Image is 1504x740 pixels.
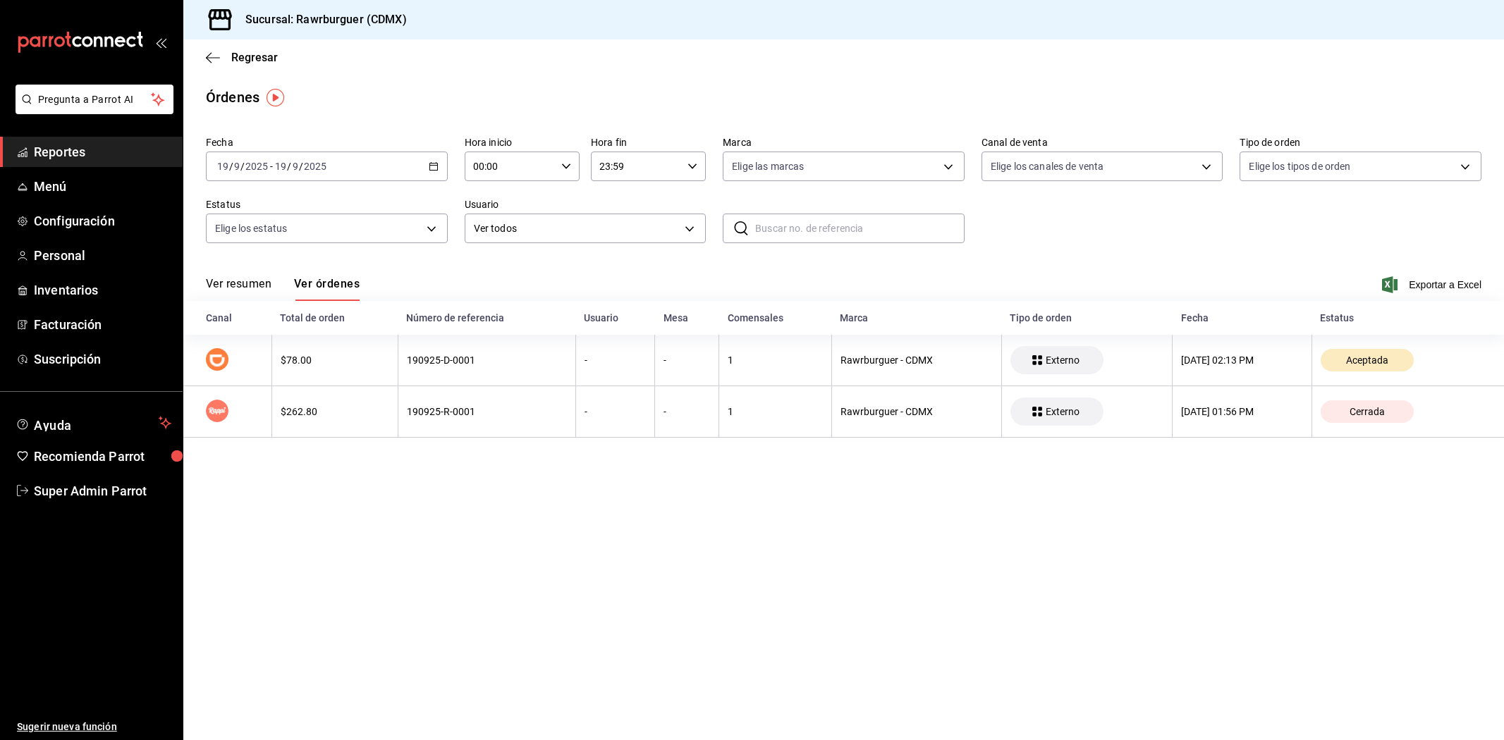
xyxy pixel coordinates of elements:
[274,161,287,172] input: --
[206,87,259,108] div: Órdenes
[280,312,389,323] div: Total de orden
[206,137,448,147] label: Fecha
[38,92,152,107] span: Pregunta a Parrot AI
[34,177,171,196] span: Menú
[292,161,299,172] input: --
[34,481,171,500] span: Super Admin Parrot
[1040,406,1085,417] span: Externo
[465,199,707,209] label: Usuario
[34,280,171,300] span: Inventarios
[1181,354,1303,366] div: [DATE] 02:13 PM
[206,199,448,209] label: Estatus
[728,354,822,366] div: 1
[229,161,233,172] span: /
[585,354,647,366] div: -
[10,102,173,117] a: Pregunta a Parrot AI
[155,37,166,48] button: open_drawer_menu
[407,406,567,417] div: 190925-R-0001
[728,312,823,323] div: Comensales
[723,137,965,147] label: Marca
[591,137,706,147] label: Hora fin
[287,161,291,172] span: /
[299,161,303,172] span: /
[270,161,273,172] span: -
[206,312,263,323] div: Canal
[34,447,171,466] span: Recomienda Parrot
[1181,406,1303,417] div: [DATE] 01:56 PM
[1010,312,1164,323] div: Tipo de orden
[303,161,327,172] input: ----
[34,315,171,334] span: Facturación
[1040,354,1085,366] span: Externo
[406,312,567,323] div: Número de referencia
[34,414,153,431] span: Ayuda
[1240,137,1481,147] label: Tipo de orden
[16,85,173,114] button: Pregunta a Parrot AI
[17,720,171,734] span: Sugerir nueva función
[240,161,245,172] span: /
[234,11,407,28] h3: Sucursal: Rawrburguer (CDMX)
[267,89,284,106] img: Tooltip marker
[215,221,287,235] span: Elige los estatus
[206,277,360,301] div: navigation tabs
[206,277,271,301] button: Ver resumen
[840,354,993,366] div: Rawrburguer - CDMX
[991,159,1103,173] span: Elige los canales de venta
[728,406,822,417] div: 1
[664,406,710,417] div: -
[584,312,647,323] div: Usuario
[585,406,647,417] div: -
[294,277,360,301] button: Ver órdenes
[474,221,680,236] span: Ver todos
[206,51,278,64] button: Regresar
[664,354,710,366] div: -
[755,214,965,242] input: Buscar no. de referencia
[34,142,171,161] span: Reportes
[281,354,389,366] div: $78.00
[34,246,171,265] span: Personal
[1344,406,1390,417] span: Cerrada
[465,137,580,147] label: Hora inicio
[982,137,1223,147] label: Canal de venta
[1385,276,1481,293] button: Exportar a Excel
[1320,312,1481,323] div: Estatus
[1249,159,1350,173] span: Elige los tipos de orden
[732,159,804,173] span: Elige las marcas
[34,350,171,369] span: Suscripción
[407,354,567,366] div: 190925-D-0001
[34,211,171,230] span: Configuración
[840,406,993,417] div: Rawrburguer - CDMX
[281,406,389,417] div: $262.80
[231,51,278,64] span: Regresar
[840,312,993,323] div: Marca
[1181,312,1304,323] div: Fecha
[664,312,711,323] div: Mesa
[233,161,240,172] input: --
[1340,354,1394,366] span: Aceptada
[245,161,269,172] input: ----
[216,161,229,172] input: --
